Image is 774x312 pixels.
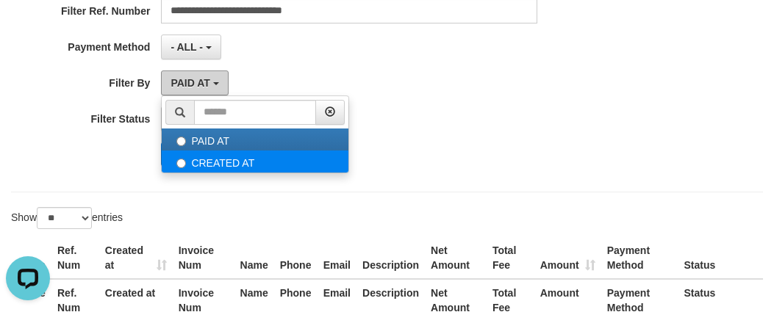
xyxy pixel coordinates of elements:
[37,207,92,229] select: Showentries
[162,150,348,173] label: CREATED AT
[425,237,487,279] th: Net Amount
[161,70,228,95] button: PAID AT
[11,237,51,279] th: Game
[601,237,678,279] th: Payment Method
[99,237,173,279] th: Created at
[318,237,356,279] th: Email
[6,6,50,50] button: Open LiveChat chat widget
[356,237,425,279] th: Description
[173,237,234,279] th: Invoice Num
[162,128,348,150] label: PAID AT
[171,41,203,53] span: - ALL -
[11,207,123,229] label: Show entries
[171,77,209,89] span: PAID AT
[678,237,763,279] th: Status
[176,159,186,168] input: CREATED AT
[274,237,318,279] th: Phone
[534,237,601,279] th: Amount
[487,237,534,279] th: Total Fee
[176,137,186,146] input: PAID AT
[234,237,274,279] th: Name
[161,35,221,59] button: - ALL -
[51,237,99,279] th: Ref. Num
